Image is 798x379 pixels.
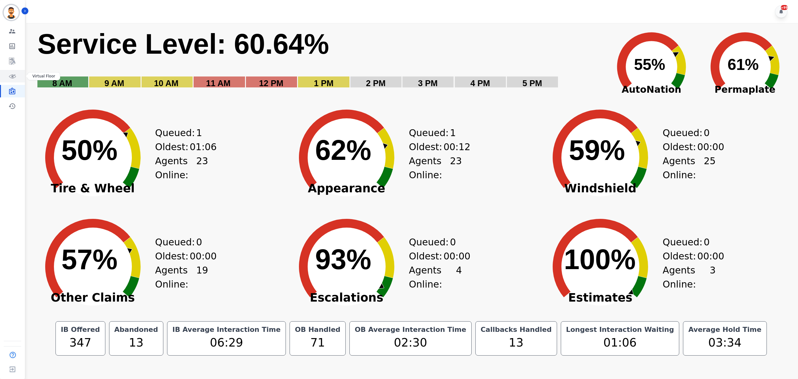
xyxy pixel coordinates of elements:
[704,235,710,249] span: 0
[171,325,282,334] div: IB Average Interaction Time
[284,185,409,192] span: Appearance
[353,325,468,334] div: OB Average Interaction Time
[663,154,716,182] div: Agents Online:
[155,154,208,182] div: Agents Online:
[704,154,716,182] span: 25
[294,325,342,334] div: OB Handled
[155,140,202,154] div: Oldest:
[315,135,371,166] text: 62%
[697,140,724,154] span: 00:00
[113,334,159,352] div: 13
[450,235,456,249] span: 0
[450,154,462,182] span: 23
[409,263,462,291] div: Agents Online:
[569,135,625,166] text: 59%
[4,5,19,20] img: Bordered avatar
[31,185,155,192] span: Tire & Wheel
[634,56,665,73] text: 55%
[206,79,231,88] text: 11 AM
[522,79,542,88] text: 5 PM
[196,235,202,249] span: 0
[52,79,72,88] text: 8 AM
[259,79,283,88] text: 12 PM
[155,249,202,263] div: Oldest:
[456,263,462,291] span: 4
[409,249,456,263] div: Oldest:
[663,235,709,249] div: Queued:
[418,79,438,88] text: 3 PM
[450,126,456,140] span: 1
[565,334,675,352] div: 01:06
[190,140,217,154] span: 01:06
[697,249,724,263] span: 00:00
[663,249,709,263] div: Oldest:
[61,244,118,275] text: 57%
[605,82,698,96] span: AutoNation
[196,263,208,291] span: 19
[196,126,202,140] span: 1
[663,140,709,154] div: Oldest:
[470,79,490,88] text: 4 PM
[409,126,456,140] div: Queued:
[479,325,553,334] div: Callbacks Handled
[479,334,553,352] div: 13
[781,5,788,10] div: +99
[190,249,217,263] span: 00:00
[37,28,329,60] text: Service Level: 60.64%
[366,79,386,88] text: 2 PM
[60,334,101,352] div: 347
[565,325,675,334] div: Longest Interaction Waiting
[171,334,282,352] div: 06:29
[353,334,468,352] div: 02:30
[663,126,709,140] div: Queued:
[538,295,663,301] span: Estimates
[444,140,470,154] span: 00:12
[155,263,208,291] div: Agents Online:
[284,295,409,301] span: Escalations
[728,56,759,73] text: 61%
[104,79,124,88] text: 9 AM
[294,334,342,352] div: 71
[564,244,636,275] text: 100%
[155,235,202,249] div: Queued:
[196,154,208,182] span: 23
[710,263,716,291] span: 3
[538,185,663,192] span: Windshield
[314,79,334,88] text: 1 PM
[155,126,202,140] div: Queued:
[698,82,792,96] span: Permaplate
[60,325,101,334] div: IB Offered
[687,325,762,334] div: Average Hold Time
[154,79,179,88] text: 10 AM
[409,235,456,249] div: Queued:
[444,249,470,263] span: 00:00
[687,334,762,352] div: 03:34
[409,154,462,182] div: Agents Online:
[409,140,456,154] div: Oldest:
[61,135,118,166] text: 50%
[704,126,710,140] span: 0
[663,263,716,291] div: Agents Online:
[113,325,159,334] div: Abandoned
[31,295,155,301] span: Other Claims
[37,27,601,97] svg: Service Level: 0%
[315,244,371,275] text: 93%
